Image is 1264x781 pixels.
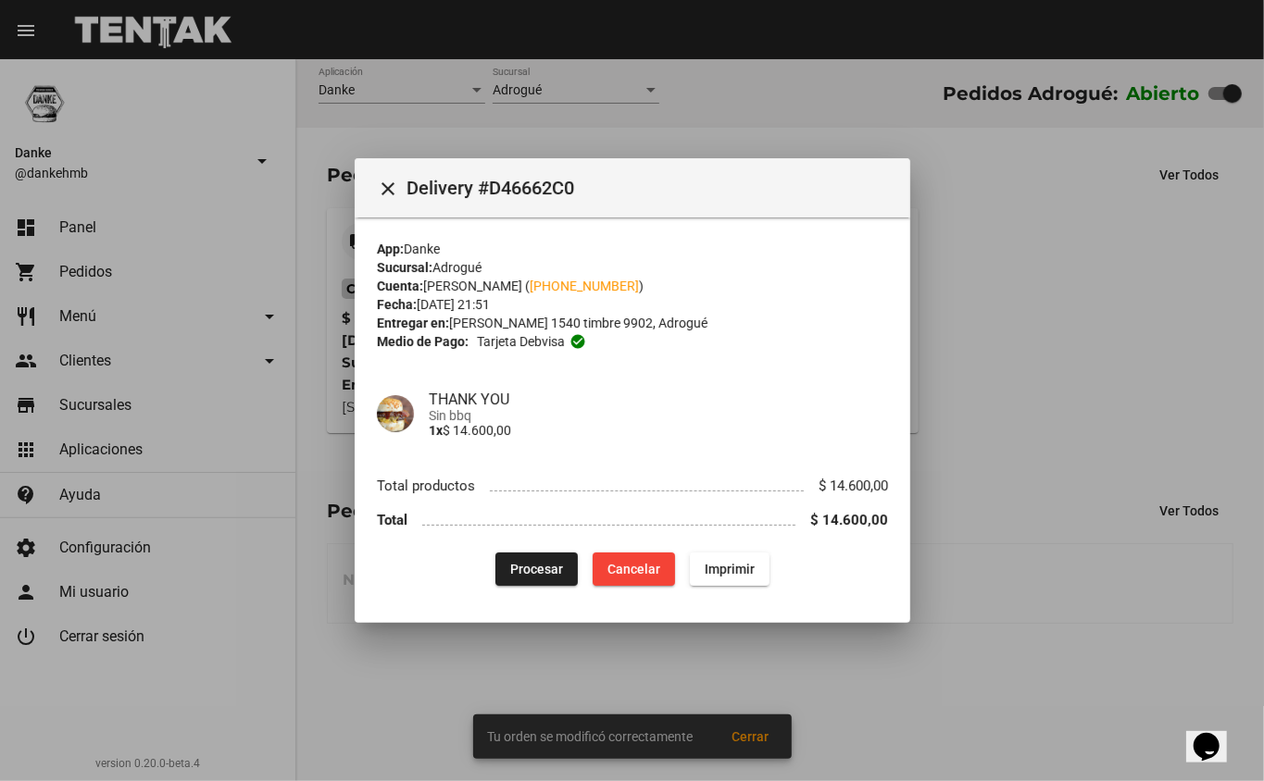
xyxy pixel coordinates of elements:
img: 48a15a04-7897-44e6-b345-df5d36d107ba.png [377,395,414,432]
span: Delivery #D46662C0 [407,173,895,203]
h4: THANK YOU [429,390,888,408]
span: Cancelar [607,562,660,576]
strong: Sucursal: [377,260,432,275]
strong: Fecha: [377,297,417,312]
span: Sin bbq [429,408,888,423]
strong: Cuenta: [377,279,423,293]
div: Danke [377,240,888,258]
span: Procesar [510,562,563,576]
b: 1x [429,423,443,438]
div: [PERSON_NAME] 1540 timbre 9902, Adrogué [377,314,888,332]
strong: Medio de Pago: [377,332,469,351]
button: Imprimir [690,552,770,586]
div: [PERSON_NAME] ( ) [377,277,888,295]
a: [PHONE_NUMBER] [530,279,639,293]
p: $ 14.600,00 [429,423,888,438]
mat-icon: check_circle [569,333,585,350]
span: Imprimir [705,562,755,576]
button: Procesar [495,552,578,586]
li: Total $ 14.600,00 [377,503,888,538]
strong: App: [377,242,404,256]
div: Adrogué [377,258,888,277]
button: Cerrar [369,169,407,206]
div: [DATE] 21:51 [377,295,888,314]
span: Tarjeta debvisa [476,332,564,351]
mat-icon: Cerrar [377,179,399,201]
strong: Entregar en: [377,316,449,330]
li: Total productos $ 14.600,00 [377,469,888,503]
button: Cancelar [593,552,675,586]
iframe: chat widget [1186,707,1245,762]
